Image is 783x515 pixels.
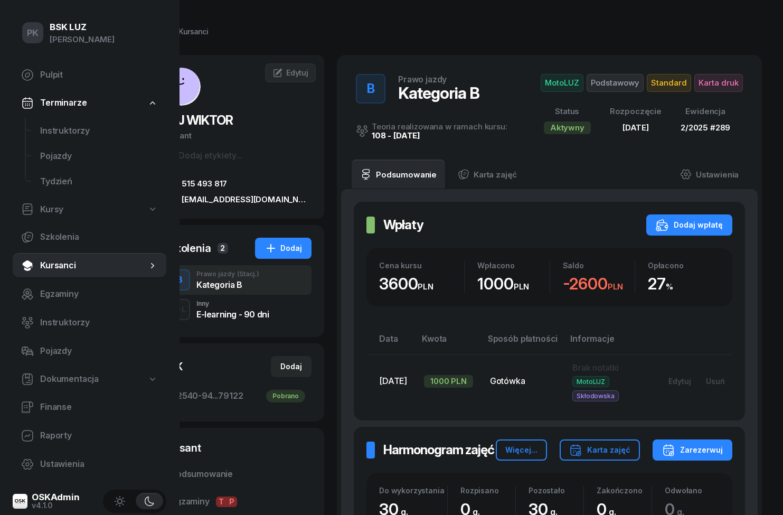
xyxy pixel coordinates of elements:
[681,123,730,133] span: 2/2025 #289
[32,502,80,509] div: v4.1.0
[40,287,158,301] span: Egzaminy
[563,261,635,270] div: Saldo
[40,259,147,273] span: Kursanci
[529,486,583,495] div: Pozostało
[40,149,158,163] span: Pojazdy
[50,23,115,32] div: BSK LUZ
[372,123,507,130] div: Teoria realizowana w ramach kursu:
[163,441,312,455] div: Kursant
[32,493,80,502] div: OSKAdmin
[564,332,653,354] th: Informacje
[163,241,211,256] div: Szkolenia
[163,129,312,143] div: Kursant
[572,390,618,401] span: Skłodowska
[694,74,743,92] span: Karta druk
[265,63,316,82] a: Edytuj
[163,177,312,190] a: 515 493 817
[150,21,218,42] a: Kursanci
[13,91,166,115] a: Terminarze
[460,486,515,495] div: Rozpisano
[661,372,699,390] button: Edytuj
[40,230,158,244] span: Szkolenia
[163,383,312,409] a: 02540-94...79122Pobrano
[13,310,166,335] a: Instruktorzy
[13,198,166,222] a: Kursy
[50,33,115,46] div: [PERSON_NAME]
[13,423,166,448] a: Raporty
[477,261,549,270] div: Wpłacono
[171,495,303,509] span: Egzaminy
[398,75,447,83] div: Prawo jazdy
[379,261,464,270] div: Cena kursu
[648,274,720,294] div: 27
[196,310,269,319] div: E-learning - 90 dni
[171,467,303,481] span: Podsumowanie
[653,439,732,461] button: Zarezerwuj
[541,74,743,92] button: MotoLUZPodstawowyStandardKarta druk
[40,96,87,110] span: Terminarze
[163,149,242,162] div: Dodaj etykiety...
[416,332,482,354] th: Kwota
[40,316,158,330] span: Instruktorzy
[171,389,303,403] span: 02540-94...79122
[227,497,237,507] span: P
[255,238,312,259] button: Dodaj
[40,68,158,82] span: Pulpit
[505,444,537,456] div: Więcej...
[648,261,720,270] div: Opłacono
[366,332,416,354] th: Data
[32,144,166,169] a: Pojazdy
[32,169,166,194] a: Tydzień
[352,160,445,189] a: Podsumowanie
[40,175,158,189] span: Tydzień
[662,444,723,456] div: Zarezerwuj
[40,457,158,471] span: Ustawienia
[13,452,166,477] a: Ustawienia
[266,390,305,402] div: Pobrano
[163,359,183,374] div: PKK
[572,362,619,373] span: Brak notatki
[163,489,312,514] a: EgzaminyTP
[218,243,228,254] span: 2
[544,105,591,118] div: Status
[40,400,158,414] span: Finanse
[490,374,555,388] div: Gotówka
[424,375,473,388] div: 1000 PLN
[13,395,166,420] a: Finanse
[379,274,464,294] div: 3600
[544,121,591,134] div: Aktywny
[196,271,259,277] div: Prawo jazdy
[563,274,635,294] div: -2600
[706,377,725,386] div: Usuń
[163,265,312,295] button: BPrawo jazdy(Stacj.)Kategoria B
[265,242,302,255] div: Dodaj
[173,271,187,289] div: B
[159,25,208,38] div: Kursanci
[646,214,732,236] button: Dodaj wpłatę
[169,299,190,320] button: E-L
[672,160,747,189] a: Ustawienia
[237,271,259,277] span: (Stacj.)
[216,497,227,507] span: T
[681,105,730,118] div: Ewidencja
[699,372,732,390] button: Usuń
[27,29,39,38] span: PK
[163,113,233,128] span: DEJ WIKTOR
[13,62,166,88] a: Pulpit
[13,339,166,364] a: Pojazdy
[665,486,720,495] div: Odwołano
[163,193,312,206] a: [EMAIL_ADDRESS][DOMAIN_NAME]
[587,74,644,92] span: Podstawowy
[541,74,583,92] span: MotoLUZ
[666,282,673,292] small: %
[40,429,158,443] span: Raporty
[608,282,624,292] small: PLN
[32,118,166,144] a: Instruktorzy
[271,356,312,377] button: Dodaj
[13,282,166,307] a: Egzaminy
[169,269,190,291] button: B
[560,439,640,461] button: Karta zajęć
[496,439,547,461] button: Więcej...
[40,203,63,217] span: Kursy
[514,282,530,292] small: PLN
